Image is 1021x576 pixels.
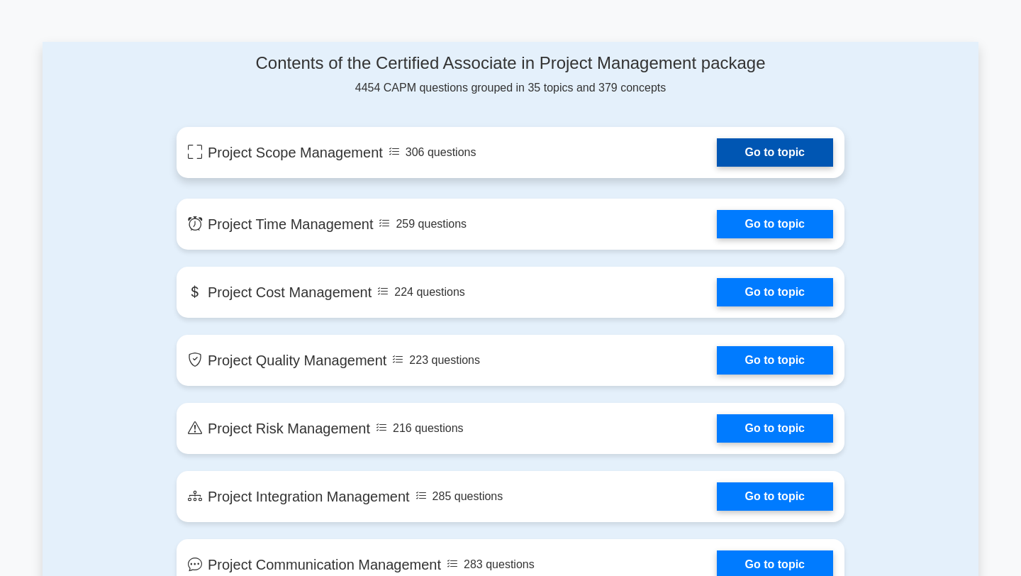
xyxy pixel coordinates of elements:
h4: Contents of the Certified Associate in Project Management package [177,53,844,74]
a: Go to topic [717,278,833,306]
a: Go to topic [717,138,833,167]
a: Go to topic [717,346,833,375]
a: Go to topic [717,482,833,511]
a: Go to topic [717,210,833,238]
a: Go to topic [717,414,833,443]
div: 4454 CAPM questions grouped in 35 topics and 379 concepts [177,53,844,96]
